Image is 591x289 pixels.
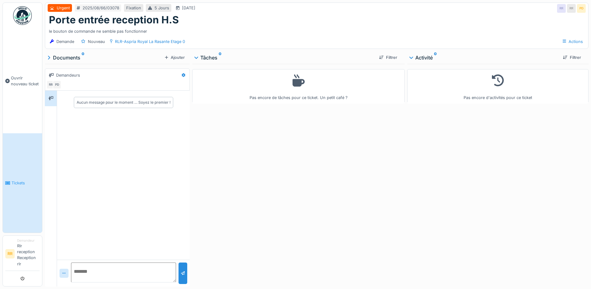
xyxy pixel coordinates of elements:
[411,72,584,101] div: Pas encore d'activités pour ce ticket
[577,4,586,13] div: PD
[11,75,40,87] span: Ouvrir nouveau ticket
[5,249,15,258] li: RR
[3,28,42,133] a: Ouvrir nouveau ticket
[82,54,84,61] sup: 0
[57,5,70,11] div: Urgent
[434,54,437,61] sup: 0
[115,39,185,45] div: RLR-Aspria Royal La Rasante Etage 0
[77,100,170,105] div: Aucun message pour le moment … Soyez le premier !
[567,4,576,13] div: RR
[196,72,401,101] div: Pas encore de tâches pour ce ticket. Un petit café ?
[53,80,61,89] div: PD
[126,5,141,11] div: Fixation
[557,4,566,13] div: RR
[3,133,42,232] a: Tickets
[13,6,32,25] img: Badge_color-CXgf-gQk.svg
[155,5,169,11] div: 5 Jours
[5,238,40,271] a: RR DemandeurRlr reception Reception rlr
[47,54,162,61] div: Documents
[195,54,374,61] div: Tâches
[49,14,179,26] h1: Porte entrée reception H.S
[56,72,80,78] div: Demandeurs
[56,39,74,45] div: Demande
[17,238,40,269] li: Rlr reception Reception rlr
[219,54,222,61] sup: 0
[46,80,55,89] div: RR
[83,5,119,11] div: 2025/08/66/03078
[377,53,400,62] div: Filtrer
[12,180,40,186] span: Tickets
[560,53,584,62] div: Filtrer
[560,37,586,46] div: Actions
[17,238,40,243] div: Demandeur
[182,5,195,11] div: [DATE]
[88,39,105,45] div: Nouveau
[162,53,187,62] div: Ajouter
[49,26,584,34] div: le bouton de commande ne semble pas fonctionner
[410,54,558,61] div: Activité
